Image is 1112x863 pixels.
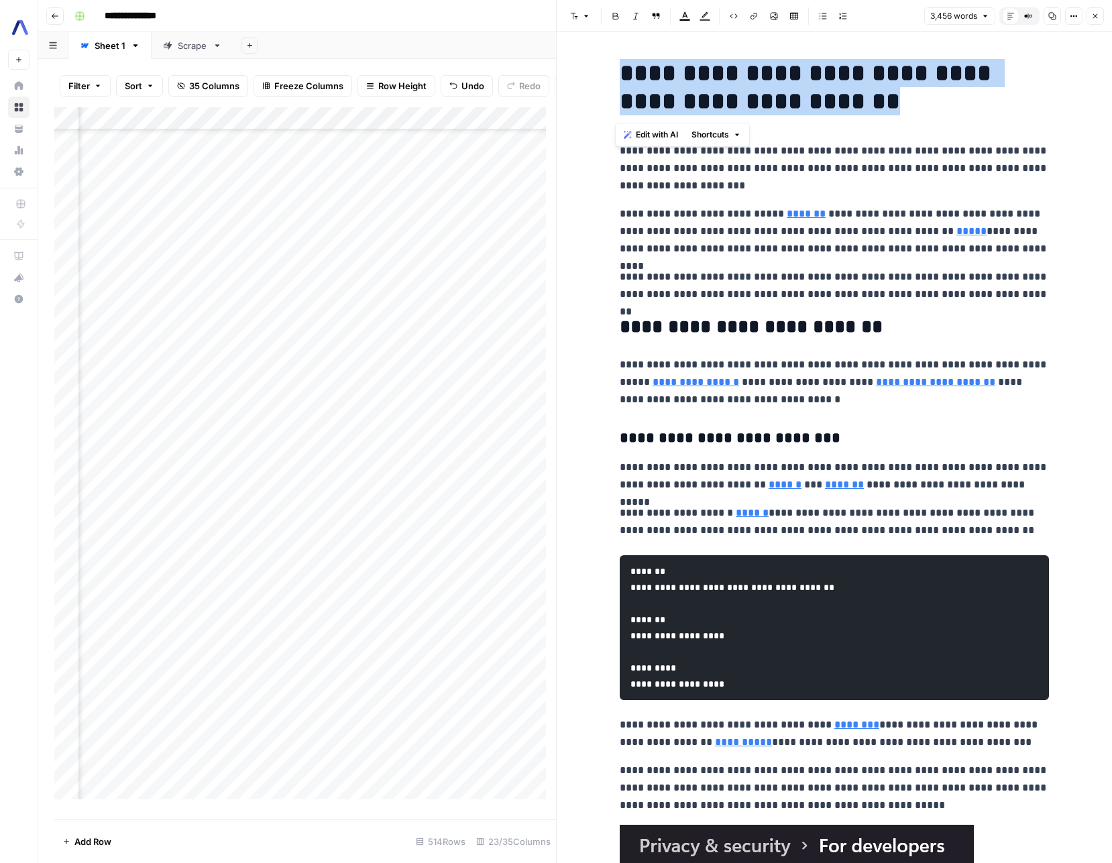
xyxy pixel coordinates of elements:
button: Filter [60,75,111,97]
button: Sort [116,75,163,97]
button: 35 Columns [168,75,248,97]
span: 3,456 words [930,10,977,22]
button: Row Height [357,75,435,97]
a: Usage [8,139,30,161]
span: Edit with AI [636,129,678,141]
a: AirOps Academy [8,245,30,267]
span: Redo [519,79,541,93]
span: Sort [125,79,142,93]
button: Edit with AI [618,126,683,143]
span: Freeze Columns [274,79,343,93]
button: Redo [498,75,549,97]
a: Browse [8,97,30,118]
div: 514 Rows [410,831,471,852]
span: Row Height [378,79,427,93]
span: Shortcuts [691,129,729,141]
a: Sheet 1 [68,32,152,59]
button: Shortcuts [686,126,746,143]
button: Freeze Columns [254,75,352,97]
div: Sheet 1 [95,39,125,52]
div: 23/35 Columns [471,831,556,852]
button: Workspace: Assembly AI [8,11,30,44]
button: What's new? [8,267,30,288]
button: Undo [441,75,493,97]
button: Help + Support [8,288,30,310]
span: Filter [68,79,90,93]
a: Scrape [152,32,233,59]
button: Add Row [54,831,119,852]
span: Undo [461,79,484,93]
img: Assembly AI Logo [8,15,32,40]
a: Home [8,75,30,97]
a: Settings [8,161,30,182]
div: What's new? [9,268,29,288]
button: 3,456 words [924,7,995,25]
span: 35 Columns [189,79,239,93]
div: Scrape [178,39,207,52]
a: Your Data [8,118,30,139]
span: Add Row [74,835,111,848]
